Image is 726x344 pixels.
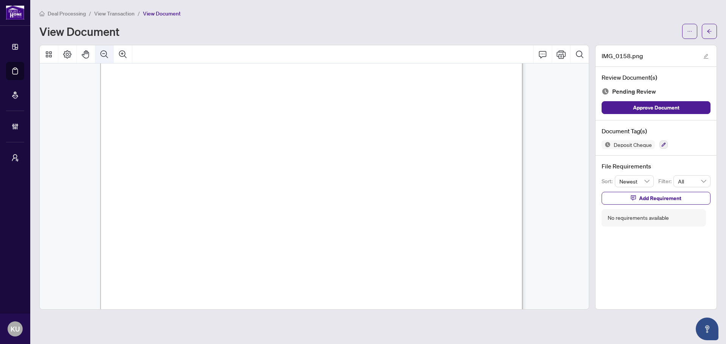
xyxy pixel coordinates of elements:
[602,140,611,149] img: Status Icon
[639,192,681,204] span: Add Requirement
[707,29,712,34] span: arrow-left
[602,126,710,136] h4: Document Tag(s)
[6,6,24,20] img: logo
[138,9,140,18] li: /
[11,324,20,334] span: KU
[687,29,692,34] span: ellipsis
[611,142,655,147] span: Deposit Cheque
[602,101,710,114] button: Approve Document
[602,88,609,95] img: Document Status
[39,25,119,37] h1: View Document
[633,102,679,114] span: Approve Document
[703,54,709,59] span: edit
[619,176,650,187] span: Newest
[602,51,643,60] span: IMG_0158.png
[696,318,718,340] button: Open asap
[48,10,86,17] span: Deal Processing
[612,86,656,97] span: Pending Review
[602,162,710,171] h4: File Requirements
[658,177,673,185] p: Filter:
[608,214,669,222] div: No requirements available
[89,9,91,18] li: /
[602,177,615,185] p: Sort:
[143,10,181,17] span: View Document
[39,11,45,16] span: home
[602,192,710,205] button: Add Requirement
[678,176,706,187] span: All
[11,154,19,162] span: user-switch
[602,73,710,82] h4: Review Document(s)
[94,10,135,17] span: View Transaction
